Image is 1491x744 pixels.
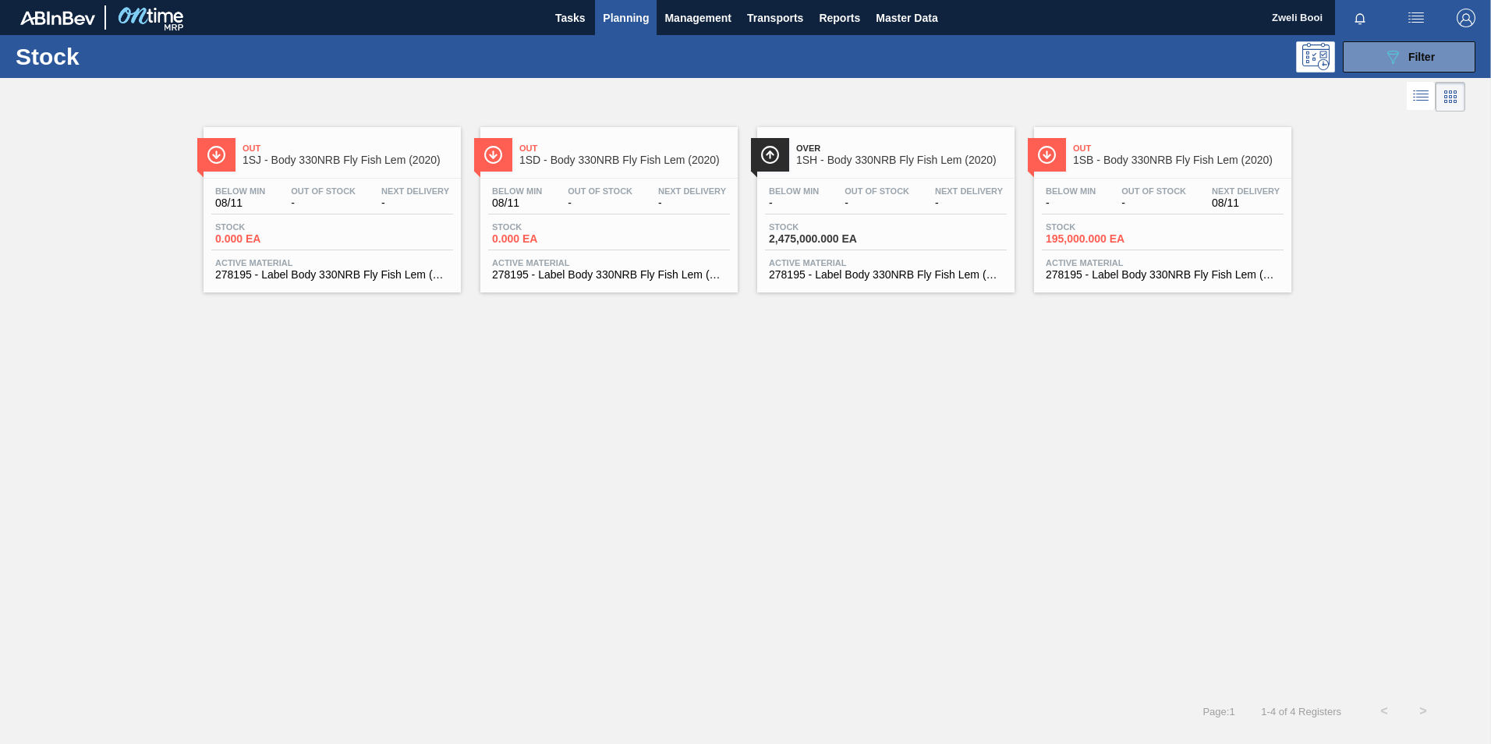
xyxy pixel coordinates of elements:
[1259,706,1341,717] span: 1 - 4 of 4 Registers
[1343,41,1475,73] button: Filter
[291,186,356,196] span: Out Of Stock
[1407,9,1425,27] img: userActions
[1121,186,1186,196] span: Out Of Stock
[658,197,726,209] span: -
[819,9,860,27] span: Reports
[381,186,449,196] span: Next Delivery
[519,143,730,153] span: Out
[747,9,803,27] span: Transports
[215,197,265,209] span: 08/11
[243,154,453,166] span: 1SJ - Body 330NRB Fly Fish Lem (2020)
[207,145,226,165] img: Ícone
[1046,222,1155,232] span: Stock
[769,186,819,196] span: Below Min
[519,154,730,166] span: 1SD - Body 330NRB Fly Fish Lem (2020)
[769,197,819,209] span: -
[1073,154,1284,166] span: 1SB - Body 330NRB Fly Fish Lem (2020)
[492,233,601,245] span: 0.000 EA
[1335,7,1385,29] button: Notifications
[192,115,469,292] a: ÍconeOut1SJ - Body 330NRB Fly Fish Lem (2020)Below Min08/11Out Of Stock-Next Delivery-Stock0.000 ...
[381,197,449,209] span: -
[603,9,649,27] span: Planning
[658,186,726,196] span: Next Delivery
[492,222,601,232] span: Stock
[492,269,726,281] span: 278195 - Label Body 330NRB Fly Fish Lem (2020)
[291,197,356,209] span: -
[935,186,1003,196] span: Next Delivery
[1202,706,1234,717] span: Page : 1
[1046,186,1096,196] span: Below Min
[492,197,542,209] span: 08/11
[1022,115,1299,292] a: ÍconeOut1SB - Body 330NRB Fly Fish Lem (2020)Below Min-Out Of Stock-Next Delivery08/11Stock195,00...
[1296,41,1335,73] div: Programming: no user selected
[769,258,1003,267] span: Active Material
[1404,692,1443,731] button: >
[1457,9,1475,27] img: Logout
[1046,258,1280,267] span: Active Material
[1407,82,1436,112] div: List Vision
[664,9,731,27] span: Management
[1365,692,1404,731] button: <
[20,11,95,25] img: TNhmsLtSVTkK8tSr43FrP2fwEKptu5GPRR3wAAAABJRU5ErkJggg==
[16,48,249,66] h1: Stock
[483,145,503,165] img: Ícone
[1408,51,1435,63] span: Filter
[845,186,909,196] span: Out Of Stock
[876,9,937,27] span: Master Data
[1436,82,1465,112] div: Card Vision
[469,115,745,292] a: ÍconeOut1SD - Body 330NRB Fly Fish Lem (2020)Below Min08/11Out Of Stock-Next Delivery-Stock0.000 ...
[215,233,324,245] span: 0.000 EA
[796,143,1007,153] span: Over
[243,143,453,153] span: Out
[769,222,878,232] span: Stock
[215,258,449,267] span: Active Material
[492,258,726,267] span: Active Material
[568,197,632,209] span: -
[1037,145,1057,165] img: Ícone
[1212,186,1280,196] span: Next Delivery
[796,154,1007,166] span: 1SH - Body 330NRB Fly Fish Lem (2020)
[215,222,324,232] span: Stock
[745,115,1022,292] a: ÍconeOver1SH - Body 330NRB Fly Fish Lem (2020)Below Min-Out Of Stock-Next Delivery-Stock2,475,000...
[492,186,542,196] span: Below Min
[568,186,632,196] span: Out Of Stock
[1046,269,1280,281] span: 278195 - Label Body 330NRB Fly Fish Lem (2020)
[215,186,265,196] span: Below Min
[1046,197,1096,209] span: -
[1121,197,1186,209] span: -
[215,269,449,281] span: 278195 - Label Body 330NRB Fly Fish Lem (2020)
[1046,233,1155,245] span: 195,000.000 EA
[935,197,1003,209] span: -
[769,269,1003,281] span: 278195 - Label Body 330NRB Fly Fish Lem (2020)
[769,233,878,245] span: 2,475,000.000 EA
[845,197,909,209] span: -
[760,145,780,165] img: Ícone
[1073,143,1284,153] span: Out
[553,9,587,27] span: Tasks
[1212,197,1280,209] span: 08/11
